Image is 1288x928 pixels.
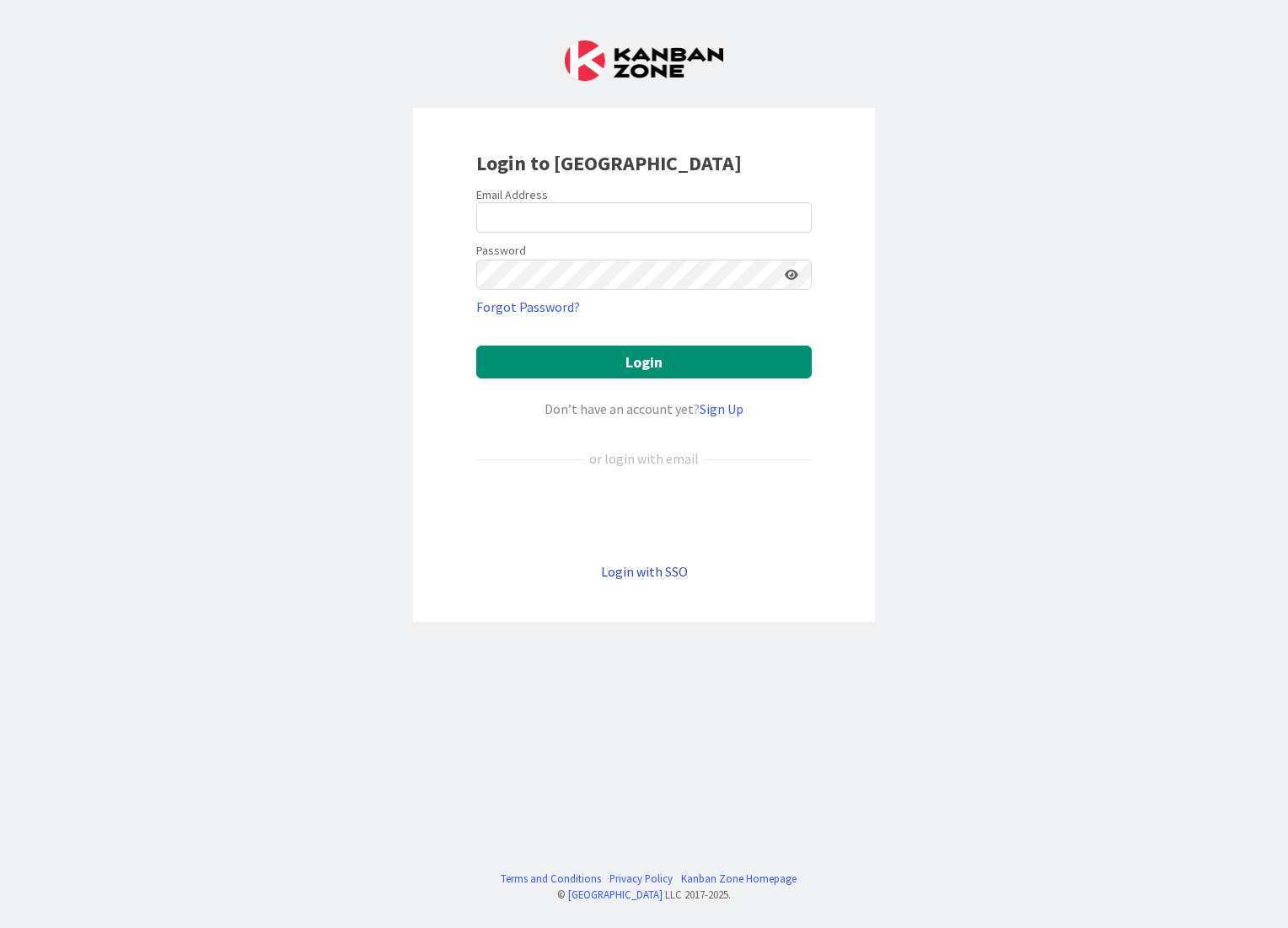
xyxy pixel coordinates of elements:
a: Login with SSO [601,563,688,580]
button: Login [476,346,812,378]
label: Password [476,242,526,260]
a: Forgot Password? [476,297,580,317]
div: Don’t have an account yet? [476,399,812,419]
a: Kanban Zone Homepage [681,871,797,887]
label: Email Address [476,187,548,202]
div: or login with email [585,448,703,469]
a: Terms and Conditions [501,871,601,887]
img: Kanban Zone [565,40,723,81]
a: Privacy Policy [609,871,673,887]
a: [GEOGRAPHIC_DATA] [568,888,663,901]
a: Sign Up [700,400,743,417]
div: © LLC 2017- 2025 . [492,887,797,903]
b: Login to [GEOGRAPHIC_DATA] [476,150,742,176]
iframe: Sign in with Google Button [468,496,820,534]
